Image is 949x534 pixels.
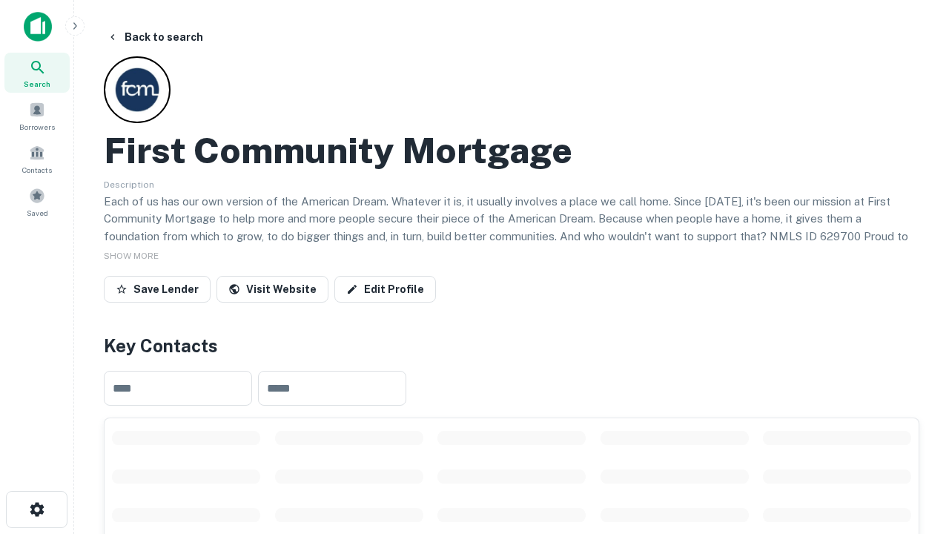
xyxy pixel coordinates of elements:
a: Search [4,53,70,93]
span: Description [104,179,154,190]
span: Borrowers [19,121,55,133]
img: capitalize-icon.png [24,12,52,42]
a: Contacts [4,139,70,179]
p: Each of us has our own version of the American Dream. Whatever it is, it usually involves a place... [104,193,919,263]
a: Saved [4,182,70,222]
h2: First Community Mortgage [104,129,572,172]
span: SHOW MORE [104,251,159,261]
a: Edit Profile [334,276,436,303]
button: Back to search [101,24,209,50]
span: Contacts [22,164,52,176]
h4: Key Contacts [104,332,919,359]
iframe: Chat Widget [875,368,949,439]
button: Save Lender [104,276,211,303]
a: Visit Website [216,276,328,303]
span: Saved [27,207,48,219]
span: Search [24,78,50,90]
a: Borrowers [4,96,70,136]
